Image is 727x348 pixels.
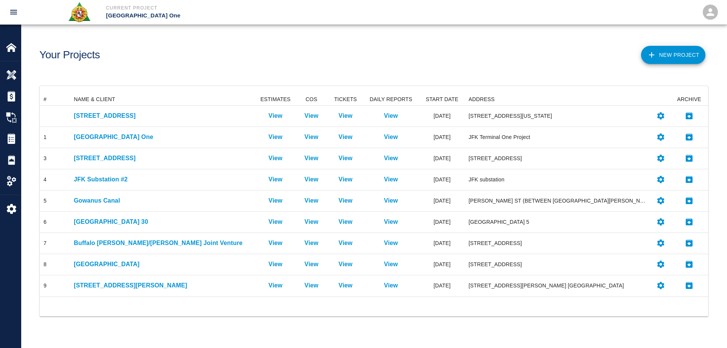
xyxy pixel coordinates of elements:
[339,196,353,205] a: View
[106,5,404,11] p: Current Project
[306,93,317,105] div: COS
[653,236,668,251] button: Settings
[44,154,47,162] div: 3
[384,196,398,205] a: View
[653,172,668,187] button: Settings
[339,111,353,120] a: View
[339,281,353,290] a: View
[677,93,701,105] div: ARCHIVE
[40,93,70,105] div: #
[74,260,253,269] a: [GEOGRAPHIC_DATA]
[5,3,23,21] button: open drawer
[70,93,257,105] div: NAME & CLIENT
[304,133,318,142] a: View
[304,260,318,269] a: View
[384,281,398,290] a: View
[653,130,668,145] button: Settings
[339,154,353,163] p: View
[268,133,282,142] p: View
[339,133,353,142] a: View
[268,217,282,226] a: View
[641,46,705,64] button: New Project
[74,111,253,120] a: [STREET_ADDRESS]
[268,281,282,290] a: View
[384,260,398,269] a: View
[295,93,329,105] div: COS
[304,111,318,120] p: View
[339,175,353,184] a: View
[469,282,648,289] div: [STREET_ADDRESS][PERSON_NAME] [GEOGRAPHIC_DATA]
[268,154,282,163] a: View
[653,193,668,208] button: Settings
[469,154,648,162] div: [STREET_ADDRESS]
[304,281,318,290] a: View
[304,196,318,205] a: View
[339,217,353,226] a: View
[339,239,353,248] a: View
[44,197,47,204] div: 5
[74,196,253,205] p: Gowanus Canal
[304,239,318,248] p: View
[420,233,465,254] div: [DATE]
[74,175,253,184] p: JFK Substation #2
[469,261,648,268] div: [STREET_ADDRESS]
[420,169,465,190] div: [DATE]
[420,275,465,297] div: [DATE]
[469,93,495,105] div: ADDRESS
[384,239,398,248] p: View
[384,154,398,163] a: View
[304,175,318,184] a: View
[74,217,253,226] a: [GEOGRAPHIC_DATA] 30
[469,218,648,226] div: [GEOGRAPHIC_DATA] 5
[370,93,412,105] div: DAILY REPORTS
[44,93,47,105] div: #
[420,190,465,212] div: [DATE]
[39,49,100,61] h1: Your Projects
[44,239,47,247] div: 7
[268,260,282,269] a: View
[384,133,398,142] a: View
[469,239,648,247] div: [STREET_ADDRESS]
[268,239,282,248] a: View
[329,93,363,105] div: TICKETS
[339,260,353,269] a: View
[420,148,465,169] div: [DATE]
[268,175,282,184] a: View
[420,212,465,233] div: [DATE]
[420,254,465,275] div: [DATE]
[74,93,115,105] div: NAME & CLIENT
[469,197,648,204] div: [PERSON_NAME] ST (BETWEEN [GEOGRAPHIC_DATA][PERSON_NAME]
[74,154,253,163] a: [STREET_ADDRESS]
[465,93,652,105] div: ADDRESS
[469,176,648,183] div: JFK substation
[384,217,398,226] a: View
[689,312,727,348] iframe: Chat Widget
[44,176,47,183] div: 4
[363,93,420,105] div: DAILY REPORTS
[469,133,648,141] div: JFK Terminal One Project
[384,175,398,184] p: View
[304,154,318,163] p: View
[261,93,291,105] div: ESTIMATES
[420,93,465,105] div: START DATE
[74,281,253,290] p: [STREET_ADDRESS][PERSON_NAME]
[44,261,47,268] div: 8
